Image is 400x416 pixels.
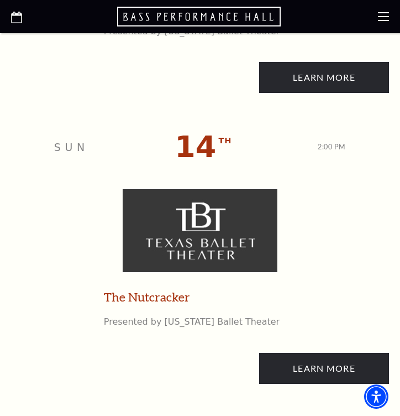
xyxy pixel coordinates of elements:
[54,139,89,155] p: Sun
[175,129,216,164] span: 14
[104,289,190,306] a: The Nutcracker
[364,384,388,409] div: Accessibility Menu
[117,6,283,28] a: Open this option
[218,134,231,148] span: th
[11,9,22,25] a: Open this option
[104,316,280,328] p: Presented by [US_STATE] Ballet Theater
[318,143,346,151] span: 2:00 PM
[259,353,389,384] a: Presented by Texas Ballet Theater Learn More
[259,62,389,93] a: Presented by Texas Ballet Theater Learn More
[123,189,277,272] img: The Nutcracker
